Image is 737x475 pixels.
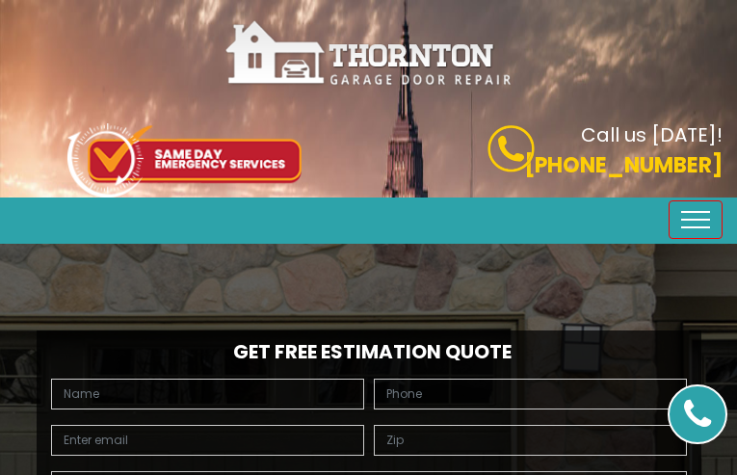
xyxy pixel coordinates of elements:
[374,379,687,409] input: Phone
[383,125,724,181] a: Call us [DATE]! [PHONE_NUMBER]
[383,149,724,181] p: [PHONE_NUMBER]
[224,19,513,88] img: Thornton.png
[51,425,364,456] input: Enter email
[46,340,692,363] h2: Get Free Estimation Quote
[581,121,723,148] b: Call us [DATE]!
[374,425,687,456] input: Zip
[51,379,364,409] input: Name
[67,123,302,198] img: icon-top.png
[669,200,723,239] button: Toggle navigation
